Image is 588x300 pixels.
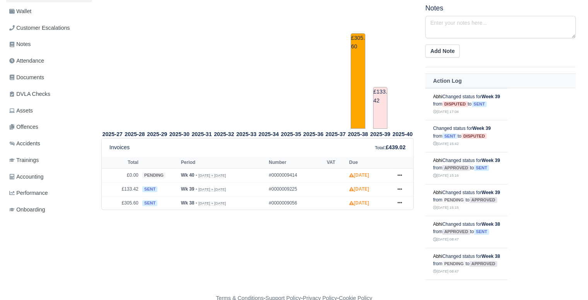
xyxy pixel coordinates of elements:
[6,20,92,36] a: Customer Escalations
[9,139,40,148] span: Accidents
[474,165,489,171] span: sent
[267,157,325,169] th: Number
[146,129,168,138] th: 2025-29
[9,205,45,214] span: Onboarding
[433,94,442,99] a: Abhi
[9,56,44,65] span: Attendance
[425,184,508,216] td: Changed status for from to
[102,196,140,210] td: £305.60
[9,24,70,32] span: Customer Escalations
[181,172,197,178] strong: Wk 40 -
[181,186,197,192] strong: Wk 39 -
[168,129,191,138] th: 2025-30
[181,200,197,206] strong: Wk 38 -
[109,144,130,151] h6: Invoices
[433,190,442,195] a: Abhi
[442,133,457,139] span: sent
[142,186,157,192] span: sent
[433,173,458,177] small: [DATE] 15:16
[442,101,468,107] span: disputed
[213,129,235,138] th: 2025-32
[324,129,347,138] th: 2025-37
[280,129,302,138] th: 2025-35
[349,200,369,206] strong: [DATE]
[425,248,508,280] td: Changed status for from to
[433,158,442,163] a: Abhi
[442,165,470,171] span: approved
[469,261,497,267] span: approved
[349,172,369,178] strong: [DATE]
[347,129,369,138] th: 2025-38
[9,189,48,198] span: Performance
[179,157,267,169] th: Period
[481,190,500,195] strong: Week 39
[442,229,470,235] span: approved
[325,157,347,169] th: VAT
[349,186,369,192] strong: [DATE]
[425,152,508,184] td: Changed status for from to
[6,119,92,135] a: Offences
[267,196,325,210] td: #0000009056
[375,145,384,150] small: Total
[6,153,92,168] a: Trainings
[9,106,33,115] span: Assets
[142,172,165,178] span: pending
[481,158,500,163] strong: Week 39
[481,254,500,259] strong: Week 38
[101,129,124,138] th: 2025-27
[549,263,588,300] iframe: Chat Widget
[9,123,38,131] span: Offences
[302,129,324,138] th: 2025-36
[433,141,458,146] small: [DATE] 15:42
[369,129,392,138] th: 2025-39
[6,87,92,102] a: DVLA Checks
[257,129,280,138] th: 2025-34
[6,103,92,118] a: Assets
[191,129,213,138] th: 2025-31
[9,90,50,99] span: DVLA Checks
[9,7,31,16] span: Wallet
[375,143,406,152] div: :
[472,126,491,131] strong: Week 39
[6,70,92,85] a: Documents
[433,237,458,241] small: [DATE] 08:47
[433,254,442,259] a: Abhi
[6,202,92,217] a: Onboarding
[425,88,508,120] td: Changed status for from to
[6,37,92,52] a: Notes
[433,109,458,114] small: [DATE] 17:04
[9,156,39,165] span: Trainings
[351,33,365,129] td: £305.60
[425,44,460,58] button: Add Note
[235,129,257,138] th: 2025-33
[425,120,508,152] td: Changed status for from to
[9,172,44,181] span: Accounting
[6,53,92,68] a: Attendance
[102,169,140,182] td: £0.00
[124,129,146,138] th: 2025-28
[6,136,92,151] a: Accidents
[472,101,487,107] span: sent
[102,157,140,169] th: Total
[442,261,465,267] span: pending
[198,187,226,192] small: [DATE] » [DATE]
[6,186,92,201] a: Performance
[433,222,442,227] a: Abhi
[142,200,157,206] span: sent
[267,169,325,182] td: #0000009414
[373,87,388,129] td: £133.42
[442,197,465,203] span: pending
[425,4,576,12] h5: Notes
[9,40,31,49] span: Notes
[6,4,92,19] a: Wallet
[102,182,140,196] td: £133.42
[391,129,414,138] th: 2025-40
[425,216,508,248] td: Changed status for from to
[386,144,406,150] strong: £439.02
[198,201,226,206] small: [DATE] » [DATE]
[433,269,458,273] small: [DATE] 08:47
[425,74,576,88] th: Action Log
[9,73,44,82] span: Documents
[481,94,500,99] strong: Week 39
